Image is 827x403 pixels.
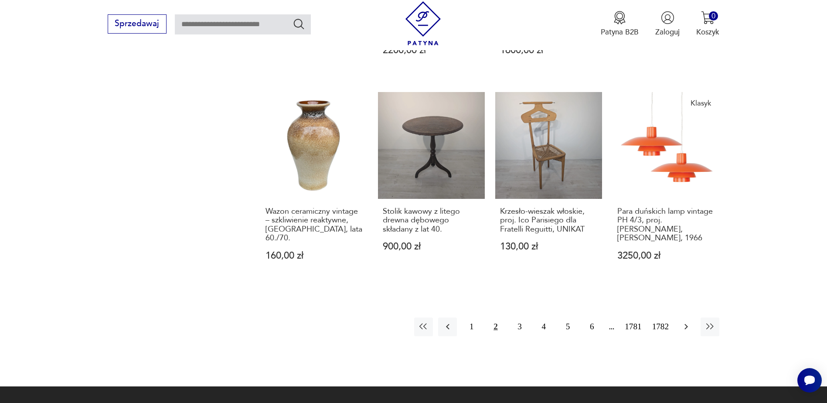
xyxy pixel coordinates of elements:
div: 0 [709,11,718,20]
button: 3 [510,318,529,336]
p: Koszyk [696,27,719,37]
p: 2200,00 zł [383,46,480,55]
img: Ikona medalu [613,11,626,24]
button: Zaloguj [655,11,680,37]
p: 3250,00 zł [617,251,715,260]
button: Patyna B2B [601,11,639,37]
a: Krzesło-wieszak włoskie, proj. Ico Parisiego dla Fratelli Reguitti, UNIKATKrzesło-wieszak włoskie... [495,92,602,281]
p: Patyna B2B [601,27,639,37]
button: 0Koszyk [696,11,719,37]
h3: Para duńskich lamp vintage PH 4/3, proj. [PERSON_NAME], [PERSON_NAME], 1966 [617,207,715,243]
button: 4 [534,318,553,336]
p: Zaloguj [655,27,680,37]
p: 130,00 zł [500,242,597,251]
img: Ikona koszyka [701,11,715,24]
a: Wazon ceramiczny vintage – szkliwienie reaktywne, Niemcy, lata 60./70.Wazon ceramiczny vintage – ... [261,92,368,281]
button: 1781 [622,318,644,336]
p: 900,00 zł [383,242,480,251]
button: 1782 [650,318,671,336]
button: Szukaj [293,17,305,30]
p: 1600,00 zł [500,46,597,55]
button: 1 [462,318,481,336]
button: Sprzedawaj [108,14,167,34]
img: Ikonka użytkownika [661,11,674,24]
h3: Wazon ceramiczny vintage – szkliwienie reaktywne, [GEOGRAPHIC_DATA], lata 60./70. [265,207,363,243]
a: Ikona medaluPatyna B2B [601,11,639,37]
a: Sprzedawaj [108,21,167,28]
p: 160,00 zł [265,251,363,260]
a: KlasykPara duńskich lamp vintage PH 4/3, proj. Poul Henningsen, Louis Poulsen, 1966Para duńskich ... [613,92,719,281]
h3: Krzesło-wieszak włoskie, proj. Ico Parisiego dla Fratelli Reguitti, UNIKAT [500,207,597,234]
h3: Stolik kawowy z litego drewna dębowego składany z lat 40. [383,207,480,234]
button: 5 [558,318,577,336]
a: Stolik kawowy z litego drewna dębowego składany z lat 40.Stolik kawowy z litego drewna dębowego s... [378,92,485,281]
button: 2 [486,318,505,336]
iframe: Smartsupp widget button [797,368,822,393]
img: Patyna - sklep z meblami i dekoracjami vintage [401,1,445,45]
button: 6 [582,318,601,336]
